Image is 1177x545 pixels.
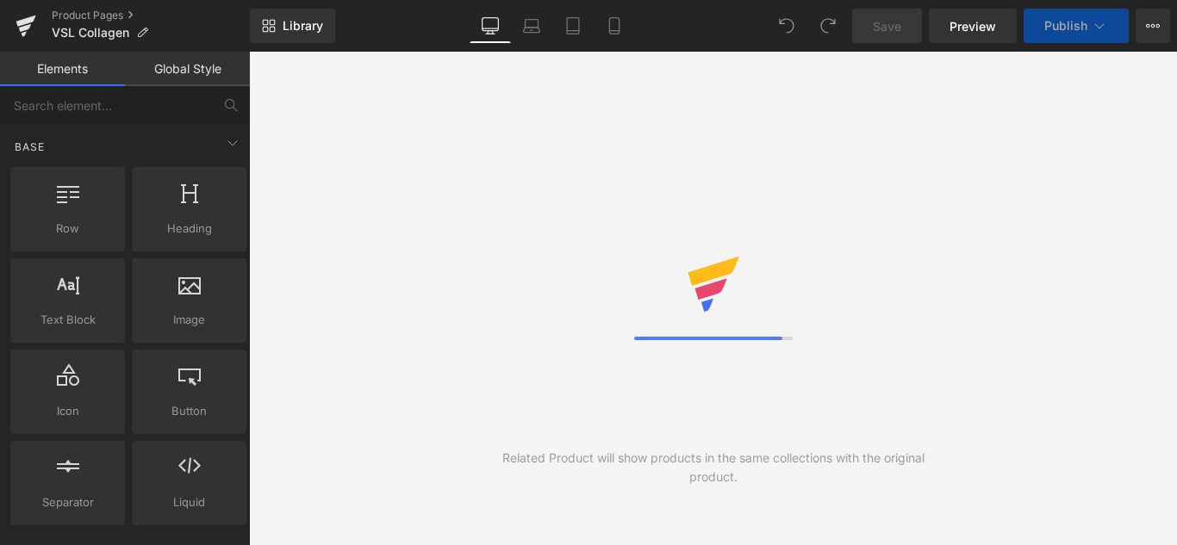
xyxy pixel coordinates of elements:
[137,493,241,511] span: Liquid
[125,52,250,86] a: Global Style
[250,9,335,43] a: New Library
[137,311,241,329] span: Image
[552,9,594,43] a: Tablet
[1024,9,1129,43] button: Publish
[13,139,47,155] span: Base
[16,493,120,511] span: Separator
[283,18,323,34] span: Library
[470,9,511,43] a: Desktop
[481,449,945,486] div: Related Product will show products in the same collections with the original product.
[811,9,845,43] button: Redo
[137,220,241,238] span: Heading
[137,402,241,420] span: Button
[594,9,635,43] a: Mobile
[511,9,552,43] a: Laptop
[1044,19,1087,33] span: Publish
[929,9,1017,43] a: Preview
[16,311,120,329] span: Text Block
[16,402,120,420] span: Icon
[1136,9,1170,43] button: More
[52,9,250,22] a: Product Pages
[52,26,129,40] span: VSL Collagen
[950,17,996,35] span: Preview
[769,9,804,43] button: Undo
[16,220,120,238] span: Row
[873,17,901,35] span: Save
